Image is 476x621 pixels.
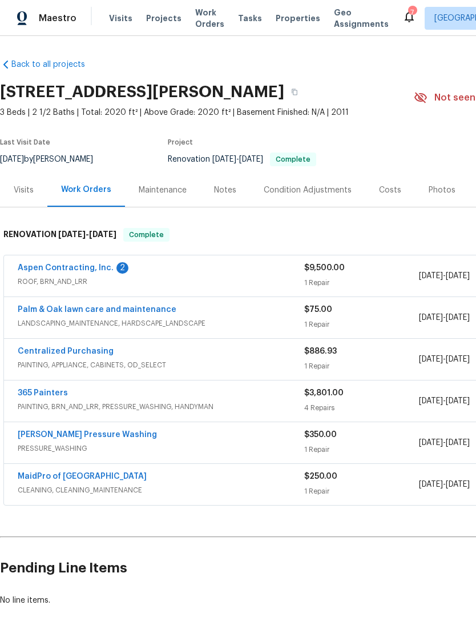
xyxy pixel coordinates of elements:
[304,264,345,272] span: $9,500.00
[18,306,176,314] a: Palm & Oak lawn care and maintenance
[446,480,470,488] span: [DATE]
[116,262,128,274] div: 2
[18,472,147,480] a: MaidPro of [GEOGRAPHIC_DATA]
[419,437,470,448] span: -
[304,306,332,314] span: $75.00
[3,228,116,242] h6: RENOVATION
[419,312,470,323] span: -
[419,439,443,447] span: [DATE]
[419,397,443,405] span: [DATE]
[18,347,114,355] a: Centralized Purchasing
[304,402,419,414] div: 4 Repairs
[18,431,157,439] a: [PERSON_NAME] Pressure Washing
[124,229,168,241] span: Complete
[18,389,68,397] a: 365 Painters
[18,401,304,412] span: PAINTING, BRN_AND_LRR, PRESSURE_WASHING, HANDYMAN
[446,439,470,447] span: [DATE]
[214,185,236,196] div: Notes
[239,155,263,163] span: [DATE]
[58,230,116,238] span: -
[446,314,470,322] span: [DATE]
[419,270,470,282] span: -
[109,13,132,24] span: Visits
[146,13,181,24] span: Projects
[419,395,470,407] span: -
[264,185,352,196] div: Condition Adjustments
[18,264,114,272] a: Aspen Contracting, Inc.
[168,155,316,163] span: Renovation
[18,443,304,454] span: PRESSURE_WASHING
[419,354,470,365] span: -
[212,155,236,163] span: [DATE]
[276,13,320,24] span: Properties
[195,7,224,30] span: Work Orders
[304,472,337,480] span: $250.00
[304,277,419,289] div: 1 Repair
[419,480,443,488] span: [DATE]
[304,319,419,330] div: 1 Repair
[18,276,304,287] span: ROOF, BRN_AND_LRR
[39,13,76,24] span: Maestro
[271,156,315,163] span: Complete
[429,185,455,196] div: Photos
[379,185,401,196] div: Costs
[168,139,193,146] span: Project
[304,431,337,439] span: $350.00
[18,318,304,329] span: LANDSCAPING_MAINTENANCE, HARDSCAPE_LANDSCAPE
[304,444,419,455] div: 1 Repair
[419,479,470,490] span: -
[18,484,304,496] span: CLEANING, CLEANING_MAINTENANCE
[304,389,344,397] span: $3,801.00
[139,185,187,196] div: Maintenance
[446,355,470,363] span: [DATE]
[304,360,419,372] div: 1 Repair
[334,7,389,30] span: Geo Assignments
[419,272,443,280] span: [DATE]
[18,359,304,371] span: PAINTING, APPLIANCE, CABINETS, OD_SELECT
[419,314,443,322] span: [DATE]
[89,230,116,238] span: [DATE]
[304,486,419,497] div: 1 Repair
[446,272,470,280] span: [DATE]
[446,397,470,405] span: [DATE]
[419,355,443,363] span: [DATE]
[408,7,416,18] div: 7
[14,185,34,196] div: Visits
[58,230,86,238] span: [DATE]
[212,155,263,163] span: -
[284,82,305,102] button: Copy Address
[238,14,262,22] span: Tasks
[304,347,337,355] span: $886.93
[61,184,111,195] div: Work Orders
